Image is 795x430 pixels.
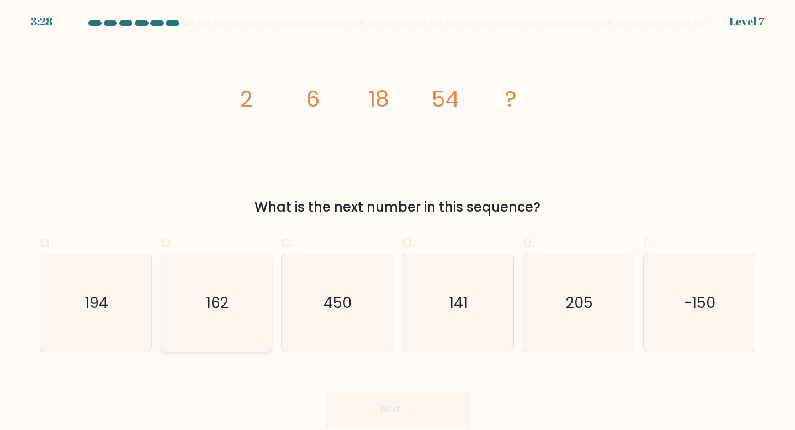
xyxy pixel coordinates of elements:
tspan: 54 [431,83,459,114]
text: 450 [324,292,352,313]
span: b. [161,231,174,253]
span: f. [643,231,651,253]
span: c. [281,231,293,253]
button: Next [326,392,469,427]
span: d. [402,231,415,253]
span: a. [40,231,53,253]
div: What is the next number in this sequence? [46,197,749,217]
text: 141 [450,292,468,313]
text: 162 [206,292,229,313]
text: 194 [85,292,108,313]
div: Level 7 [729,13,764,30]
text: 205 [566,292,593,313]
tspan: 6 [306,83,320,114]
tspan: 18 [368,83,389,114]
text: -150 [685,292,716,313]
tspan: ? [506,83,517,114]
tspan: 2 [240,83,253,114]
div: 3:28 [31,13,52,30]
span: e. [523,231,535,253]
